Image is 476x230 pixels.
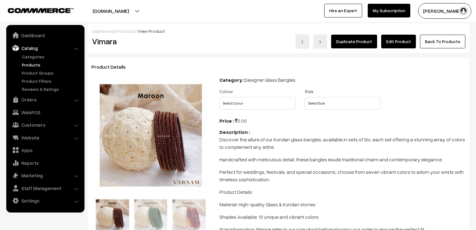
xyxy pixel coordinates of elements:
a: Orders [8,94,82,105]
p: Shades Available: 10 unique and vibrant colors [219,213,466,221]
a: Dashboard [92,28,115,34]
button: [PERSON_NAME] C [418,3,471,19]
a: Product Groups [20,70,82,76]
b: Price : [219,118,234,124]
div: 0.00 [219,117,466,125]
a: Products [20,61,82,68]
p: Material: High-quality Glass & Kundan stones [219,201,466,208]
a: Catalog [8,42,82,54]
span: Product Details [91,64,133,70]
a: Product Filters [20,78,82,84]
label: Colour [219,88,233,95]
b: Category : [219,77,244,83]
img: user [459,6,468,16]
div: Designer Glass Bangles [219,76,466,84]
a: Marketing [8,170,82,181]
label: Size [305,88,313,95]
a: COMMMERCE [8,6,63,14]
a: Apps [8,144,82,156]
span: View Product [138,28,165,34]
p: Discover the allure of our Kundan glass bangles, available in sets of Six, each set offering a st... [219,136,466,151]
a: Website [8,132,82,143]
p: Product Details: [219,188,466,196]
a: Staff Management [8,183,82,194]
a: Edit Product [381,35,416,48]
a: Reviews & Ratings [20,86,82,92]
div: / / [92,28,465,34]
img: left-arrow.png [300,40,304,44]
a: Duplicate Product [331,35,377,48]
img: right-arrow.png [318,40,322,44]
a: Categories [20,53,82,60]
a: Products [117,28,136,34]
img: COMMMERCE [8,8,74,13]
b: Description : [219,129,250,135]
a: Reports [8,157,82,169]
a: My Subscription [368,4,410,17]
a: Customers [8,119,82,130]
button: [DOMAIN_NAME] [71,3,151,19]
a: WebPOS [8,107,82,118]
a: Dashboard [8,30,82,41]
p: Handcrafted with meticulous detail, these bangles exude traditional charm and contemporary elegance. [219,156,466,163]
a: Settings [8,195,82,206]
img: 17270161867518maroon.jpg [94,79,207,192]
p: Perfect for weddings, festivals, and special occasions, choose from seven vibrant colors to adorn... [219,168,466,183]
a: Back To Products [420,35,465,48]
h2: Vimara [92,37,210,46]
a: Hire an Expert [324,4,362,17]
